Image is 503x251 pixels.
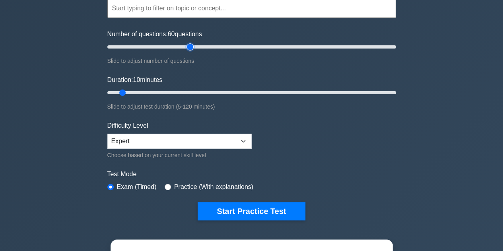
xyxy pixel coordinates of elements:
[133,76,140,83] span: 10
[107,150,252,160] div: Choose based on your current skill level
[107,169,396,179] label: Test Mode
[107,56,396,66] div: Slide to adjust number of questions
[117,182,157,192] label: Exam (Timed)
[174,182,253,192] label: Practice (With explanations)
[168,31,175,37] span: 60
[107,121,148,130] label: Difficulty Level
[107,75,163,85] label: Duration: minutes
[198,202,305,220] button: Start Practice Test
[107,29,202,39] label: Number of questions: questions
[107,102,396,111] div: Slide to adjust test duration (5-120 minutes)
